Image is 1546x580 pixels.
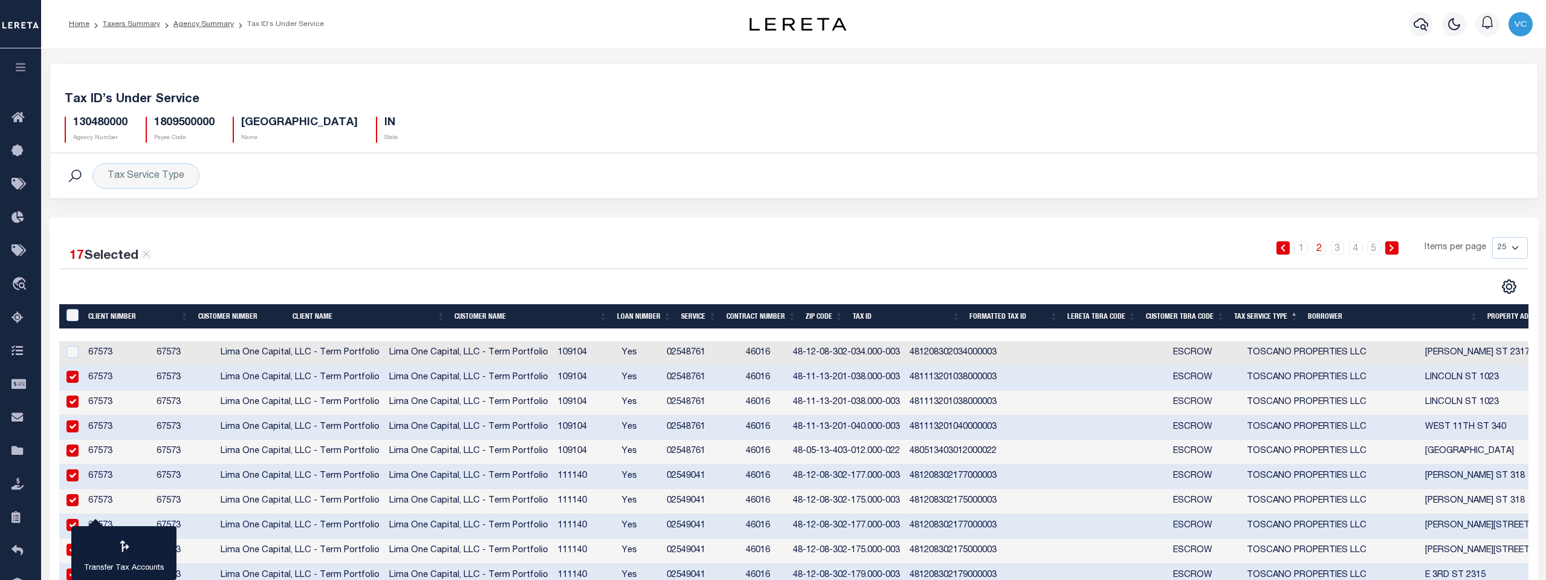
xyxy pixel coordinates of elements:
[617,514,662,539] td: Yes
[92,163,199,189] div: Tax Service Type
[1349,241,1362,255] a: 4
[152,464,216,489] td: 67573
[848,304,965,329] th: Tax ID: activate to sort column ascending
[1242,440,1420,464] td: TOSCANO PROPERTIES LLC
[662,415,741,440] td: 02548761
[553,415,617,440] td: 109104
[1168,366,1242,391] td: ESCROW
[84,562,164,575] p: Transfer Tax Accounts
[905,440,1001,464] td: 480513403012000022
[1313,241,1326,255] a: 2
[234,19,324,30] li: Tax ID’s Under Service
[83,391,152,415] td: 67573
[152,415,216,440] td: 67573
[216,415,384,440] td: Lima One Capital, LLC - Term Portfolio
[450,304,612,329] th: Customer Name: activate to sort column ascending
[905,539,1001,564] td: 481208302175000003
[741,391,788,415] td: 46016
[65,93,1523,107] h5: Tax ID’s Under Service
[741,440,788,464] td: 46016
[553,341,617,366] td: 109104
[788,366,905,391] td: 48-11-13-201-038.000-003
[741,366,788,391] td: 46016
[173,21,234,28] a: Agency Summary
[741,514,788,539] td: 46016
[965,304,1062,329] th: Formatted Tax ID: activate to sort column ascending
[103,21,160,28] a: Taxers Summary
[676,304,722,329] th: Service: activate to sort column ascending
[905,391,1001,415] td: 481113201038000003
[152,489,216,514] td: 67573
[741,341,788,366] td: 46016
[617,415,662,440] td: Yes
[1168,539,1242,564] td: ESCROW
[1367,241,1380,255] a: 5
[1062,304,1141,329] th: LERETA TBRA Code: activate to sort column ascending
[1168,489,1242,514] td: ESCROW
[152,514,216,539] td: 67573
[749,18,846,31] img: logo-dark.svg
[384,464,553,489] td: Lima One Capital, LLC - Term Portfolio
[216,440,384,464] td: Lima One Capital, LLC - Term Portfolio
[1242,341,1420,366] td: TOSCANO PROPERTIES LLC
[69,21,89,28] a: Home
[241,134,358,143] p: Name
[741,539,788,564] td: 46016
[617,366,662,391] td: Yes
[662,440,741,464] td: 02548761
[1168,391,1242,415] td: ESCROW
[553,539,617,564] td: 111140
[288,304,450,329] th: Client Name: activate to sort column ascending
[1242,514,1420,539] td: TOSCANO PROPERTIES LLC
[83,341,152,366] td: 67573
[384,415,553,440] td: Lima One Capital, LLC - Term Portfolio
[11,277,31,293] i: travel_explore
[83,489,152,514] td: 67573
[788,489,905,514] td: 48-12-08-302-175.000-003
[662,391,741,415] td: 02548761
[70,247,152,266] div: Selected
[905,464,1001,489] td: 481208302177000003
[1141,304,1229,329] th: Customer TBRA Code: activate to sort column ascending
[154,134,215,143] p: Payee Code
[553,391,617,415] td: 109104
[193,304,288,329] th: Customer Number
[216,539,384,564] td: Lima One Capital, LLC - Term Portfolio
[1425,241,1486,255] span: Items per page
[553,440,617,464] td: 109104
[384,341,553,366] td: Lima One Capital, LLC - Term Portfolio
[384,391,553,415] td: Lima One Capital, LLC - Term Portfolio
[905,366,1001,391] td: 481113201038000003
[662,366,741,391] td: 02548761
[788,415,905,440] td: 48-11-13-201-040.000-003
[384,366,553,391] td: Lima One Capital, LLC - Term Portfolio
[905,489,1001,514] td: 481208302175000003
[73,117,128,130] h5: 130480000
[662,514,741,539] td: 02549041
[617,464,662,489] td: Yes
[788,514,905,539] td: 48-12-08-302-177.000-003
[152,440,216,464] td: 67573
[553,514,617,539] td: 111140
[801,304,848,329] th: Zip Code: activate to sort column ascending
[617,539,662,564] td: Yes
[1242,391,1420,415] td: TOSCANO PROPERTIES LLC
[741,415,788,440] td: 46016
[384,440,553,464] td: Lima One Capital, LLC - Term Portfolio
[788,464,905,489] td: 48-12-08-302-177.000-003
[617,391,662,415] td: Yes
[553,489,617,514] td: 111140
[617,341,662,366] td: Yes
[905,341,1001,366] td: 481208302034000003
[83,440,152,464] td: 67573
[73,134,128,143] p: Agency Number
[788,539,905,564] td: 48-12-08-302-175.000-003
[59,304,84,329] th: &nbsp;
[83,415,152,440] td: 67573
[617,489,662,514] td: Yes
[905,415,1001,440] td: 481113201040000003
[1303,304,1483,329] th: Borrower: activate to sort column ascending
[1331,241,1344,255] a: 3
[1242,366,1420,391] td: TOSCANO PROPERTIES LLC
[1168,440,1242,464] td: ESCROW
